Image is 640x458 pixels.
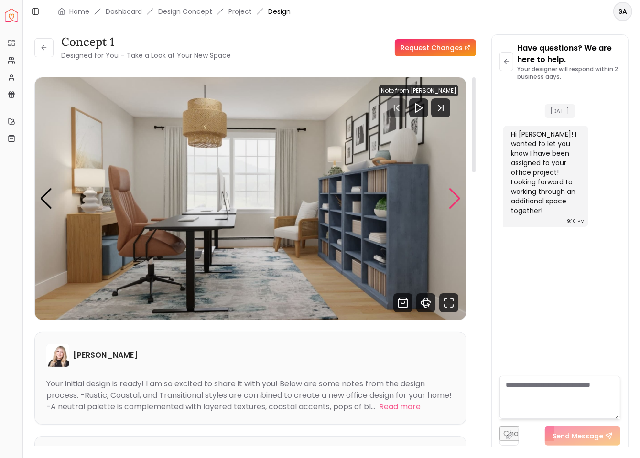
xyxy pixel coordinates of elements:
div: 9:10 PM [567,216,585,226]
span: SA [614,3,631,20]
img: Hannah James [46,344,69,367]
svg: Shop Products from this design [393,293,412,312]
div: 2 / 5 [35,77,466,320]
div: Note from [PERSON_NAME] [379,85,458,96]
a: Spacejoy [5,9,18,22]
button: SA [613,2,632,21]
a: Project [228,7,252,16]
p: Have questions? We are here to help. [517,43,620,65]
div: Carousel [35,77,466,320]
button: Read more [379,401,421,413]
nav: breadcrumb [58,7,291,16]
div: Previous slide [40,188,53,209]
h6: [PERSON_NAME] [73,350,138,361]
div: Your initial design is ready! I am so excited to share it with you! Below are some notes from the... [46,378,452,412]
a: Dashboard [106,7,142,16]
img: Design Render 1 [35,77,466,320]
a: Request Changes [395,39,476,56]
a: Home [69,7,89,16]
img: Spacejoy Logo [5,9,18,22]
span: [DATE] [545,104,575,118]
small: Designed for You – Take a Look at Your New Space [61,51,231,60]
svg: Play [413,102,424,114]
span: Design [268,7,291,16]
p: Your designer will respond within 2 business days. [517,65,620,81]
svg: Next Track [431,98,450,117]
svg: 360 View [416,293,435,312]
h3: Concept 1 [61,34,231,50]
div: Hi [PERSON_NAME]! I wanted to let you know I have been assigned to your office project! Looking f... [511,129,579,215]
div: Next slide [448,188,461,209]
li: Design Concept [158,7,212,16]
svg: Fullscreen [439,293,458,312]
